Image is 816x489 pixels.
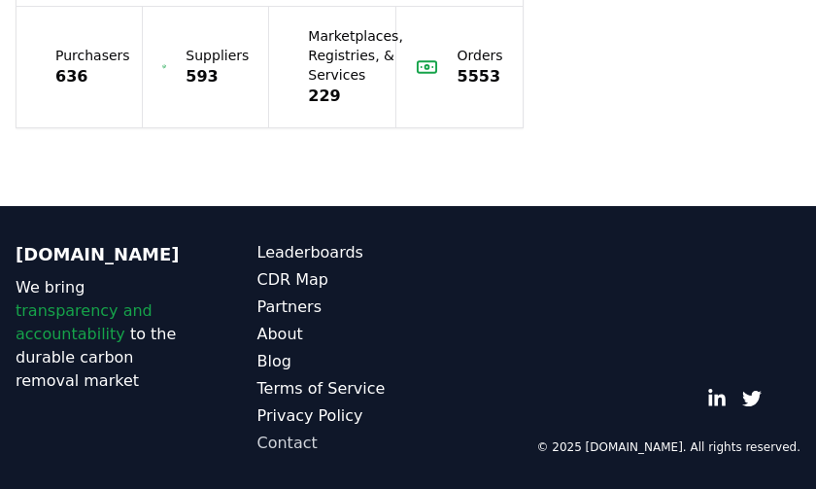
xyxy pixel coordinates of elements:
a: Contact [257,432,413,455]
p: Suppliers [186,46,249,65]
a: CDR Map [257,268,413,292]
p: 229 [308,85,403,108]
p: 5553 [458,65,503,88]
a: Leaderboards [257,241,413,264]
a: LinkedIn [707,389,727,408]
a: Partners [257,296,413,319]
p: Marketplaces, Registries, & Services [308,26,403,85]
p: We bring to the durable carbon removal market [16,276,180,393]
p: © 2025 [DOMAIN_NAME]. All rights reserved. [536,439,800,455]
p: [DOMAIN_NAME] [16,241,180,268]
span: transparency and accountability [16,301,153,343]
p: Orders [458,46,503,65]
p: 636 [55,65,130,88]
p: 593 [186,65,249,88]
a: Blog [257,350,413,373]
p: Purchasers [55,46,130,65]
a: Twitter [742,389,762,408]
a: Privacy Policy [257,404,413,428]
a: Terms of Service [257,377,413,401]
a: About [257,323,413,346]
